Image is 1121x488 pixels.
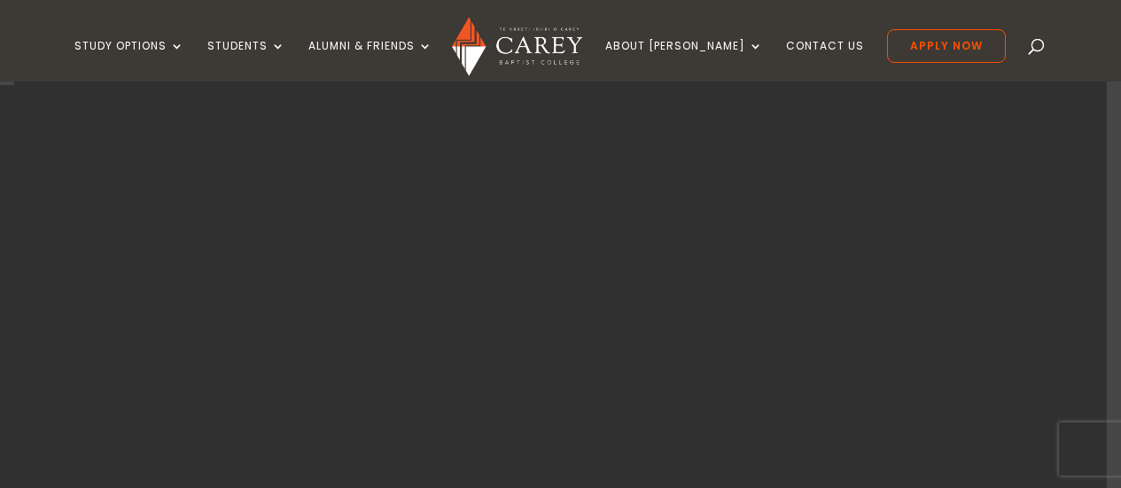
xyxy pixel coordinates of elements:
[74,40,184,81] a: Study Options
[308,40,432,81] a: Alumni & Friends
[605,40,763,81] a: About [PERSON_NAME]
[786,40,864,81] a: Contact Us
[207,40,285,81] a: Students
[887,29,1006,63] a: Apply Now
[452,17,582,76] img: Carey Baptist College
